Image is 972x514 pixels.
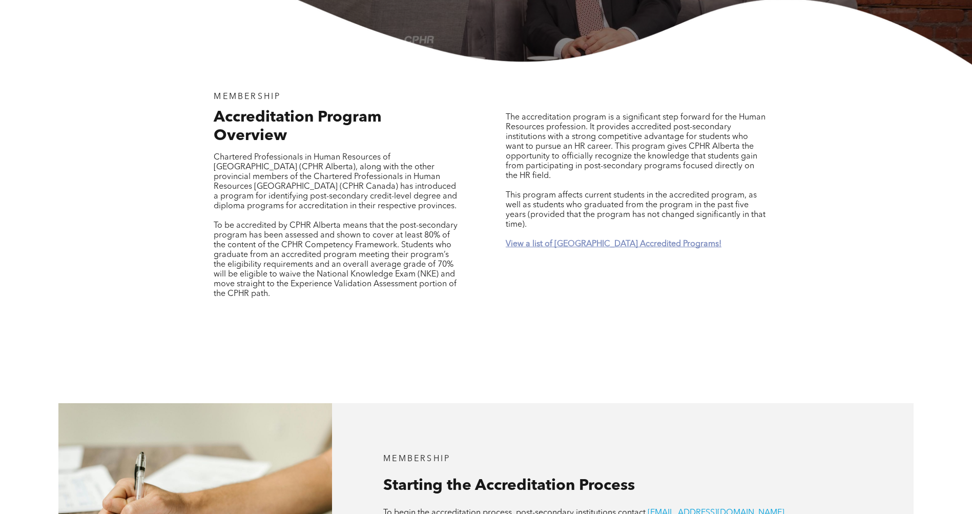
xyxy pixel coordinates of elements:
[383,455,450,463] span: MEMBERSHIP
[383,478,635,493] span: Starting the Accreditation Process
[214,110,382,144] span: Accreditation Program Overview
[506,240,721,248] a: View a list of [GEOGRAPHIC_DATA] Accredited Programs!
[506,191,766,229] span: This program affects current students in the accredited program, as well as students who graduate...
[214,222,458,298] span: To be accredited by CPHR Alberta means that the post-secondary program has been assessed and show...
[506,113,766,180] span: The accreditation program is a significant step forward for the Human Resources profession. It pr...
[214,93,281,101] span: MEMBERSHIP
[214,153,457,210] span: Chartered Professionals in Human Resources of [GEOGRAPHIC_DATA] (CPHR Alberta), along with the ot...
